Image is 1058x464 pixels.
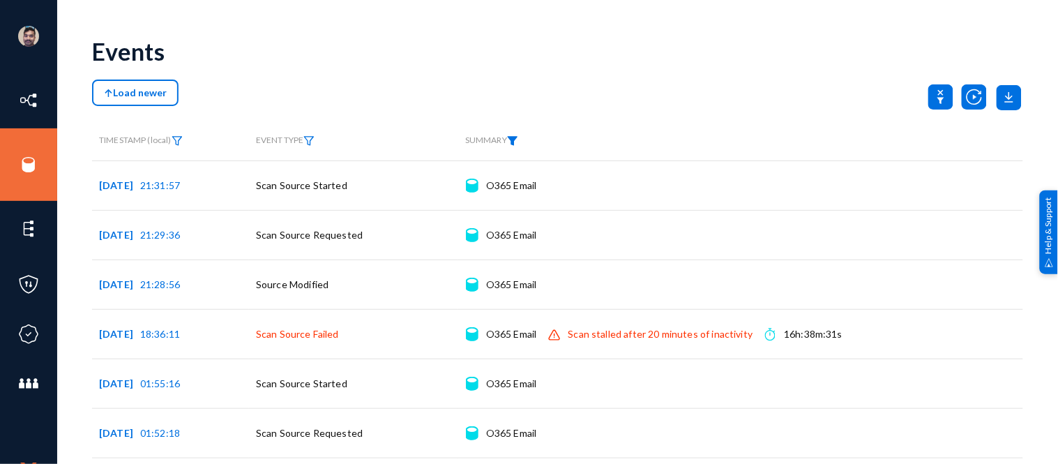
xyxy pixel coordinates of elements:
[256,278,328,290] span: Source Modified
[18,90,39,111] img: icon-inventory.svg
[466,278,478,292] img: icon-source.svg
[49,11,107,28] li: Frinad Jelbin
[49,28,67,44] a: bhm
[256,427,363,439] span: Scan Source Requested
[49,285,97,301] a: Attributes
[466,179,478,193] img: icon-source.svg
[256,328,339,340] span: Scan Source Failed
[466,228,478,242] img: icon-source.svg
[140,229,180,241] span: 21:29:36
[486,278,537,292] div: O365 Email
[18,154,39,175] img: icon-sources.svg
[49,100,88,117] a: Datasets
[1045,258,1054,267] img: help_support.svg
[486,327,537,341] div: O365 Email
[486,179,537,193] div: O365 Email
[49,84,93,100] a: Directory
[785,327,843,341] div: 16h:38m:31s
[256,229,363,241] span: Scan Source Requested
[507,136,518,146] img: icon-filter-filled.svg
[18,218,39,239] img: icon-elements.svg
[104,87,167,98] span: Load newer
[18,274,39,295] img: icon-policies.svg
[765,327,776,341] img: icon-time.svg
[466,426,478,440] img: icon-source.svg
[568,327,753,341] div: Scan stalled after 20 minutes of inactivity
[49,173,83,189] a: Events
[140,179,180,191] span: 21:31:57
[99,278,140,290] span: [DATE]
[1040,190,1058,274] div: Help & Support
[962,84,987,110] img: icon-utility-autoscan.svg
[256,135,315,146] span: EVENT TYPE
[486,377,537,391] div: O365 Email
[49,326,118,342] a: Subject Search
[18,324,39,345] img: icon-compliance.svg
[486,426,537,440] div: O365 Email
[18,26,39,47] img: ACg8ocK1ZkZ6gbMmCU1AeqPIsBvrTWeY1xNXvgxNjkUXxjcqAiPEIvU=s96-c
[92,37,165,66] div: Events
[172,136,183,146] img: icon-filter.svg
[49,45,86,61] a: Log out
[256,377,347,389] span: Scan Source Started
[465,135,518,145] span: SUMMARY
[99,377,140,389] span: [DATE]
[104,89,113,98] img: icon-arrow-above.svg
[49,140,86,156] a: Sources
[140,377,180,389] span: 01:55:16
[99,179,140,191] span: [DATE]
[140,278,180,290] span: 21:28:56
[303,136,315,146] img: icon-filter.svg
[486,228,537,242] div: O365 Email
[466,377,478,391] img: icon-source.svg
[49,268,84,284] a: Policies
[99,328,140,340] span: [DATE]
[49,212,96,228] a: Classifiers
[140,427,180,439] span: 01:52:18
[99,135,183,145] span: TIMESTAMP (local)
[99,229,140,241] span: [DATE]
[92,80,179,106] button: Load newer
[49,156,85,172] a: Sensors
[49,229,116,245] a: Subject Traces
[18,373,39,394] img: icon-members.svg
[466,327,478,341] img: icon-source.svg
[49,367,140,399] a: Data Discovery Users
[140,328,180,340] span: 18:36:11
[256,179,347,191] span: Scan Source Started
[99,427,140,439] span: [DATE]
